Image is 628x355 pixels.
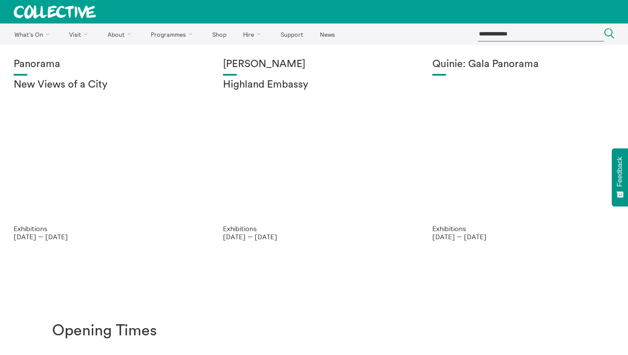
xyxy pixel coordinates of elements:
a: Programmes [144,23,203,45]
a: Solar wheels 17 [PERSON_NAME] Highland Embassy Exhibitions [DATE] — [DATE] [209,45,419,254]
a: Hire [236,23,272,45]
a: About [100,23,142,45]
h1: Panorama [14,59,196,70]
p: Exhibitions [14,225,196,232]
a: Support [273,23,311,45]
a: News [312,23,342,45]
h1: Quinie: Gala Panorama [432,59,614,70]
h2: New Views of a City [14,79,196,91]
h1: [PERSON_NAME] [223,59,405,70]
h1: Opening Times [52,322,157,340]
button: Feedback - Show survey [612,148,628,206]
p: [DATE] — [DATE] [14,233,196,241]
a: Visit [62,23,99,45]
p: [DATE] — [DATE] [432,233,614,241]
p: Exhibitions [432,225,614,232]
h2: Highland Embassy [223,79,405,91]
a: Josie Vallely Quinie: Gala Panorama Exhibitions [DATE] — [DATE] [419,45,628,254]
a: What's On [7,23,60,45]
p: [DATE] — [DATE] [223,233,405,241]
p: Exhibitions [223,225,405,232]
a: Shop [205,23,234,45]
span: Feedback [616,157,624,187]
